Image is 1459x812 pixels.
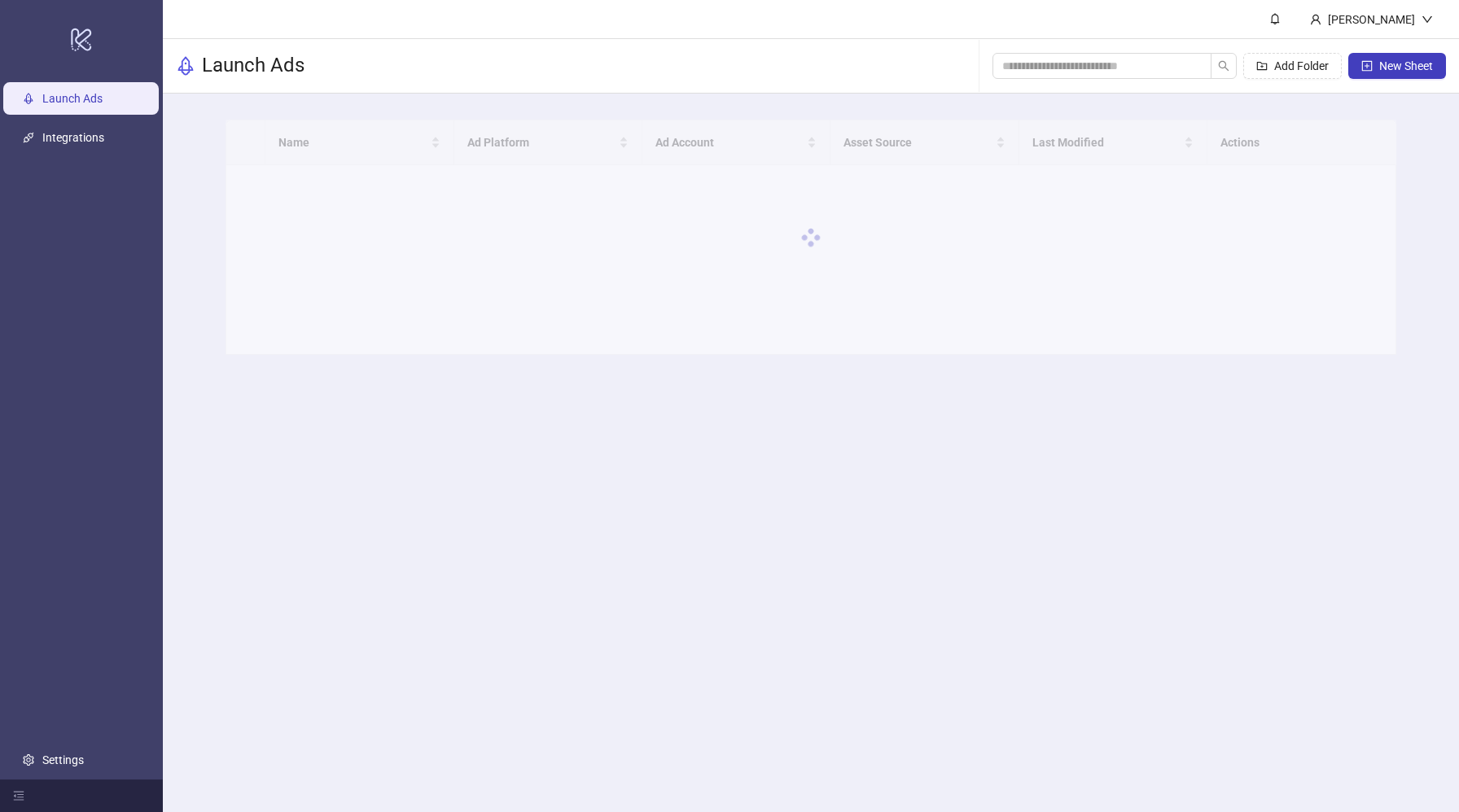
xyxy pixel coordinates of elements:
span: user [1310,14,1321,25]
a: Settings [42,753,84,766]
span: search [1218,60,1229,72]
span: down [1422,14,1433,25]
span: bell [1269,13,1281,24]
a: Launch Ads [42,92,103,105]
a: Integrations [42,131,104,144]
span: folder-add [1256,60,1268,72]
span: plus-square [1361,60,1373,72]
h3: Launch Ads [202,53,305,79]
button: New Sheet [1348,53,1446,79]
span: menu-fold [13,790,24,801]
div: [PERSON_NAME] [1321,11,1422,28]
span: Add Folder [1274,59,1329,72]
span: New Sheet [1379,59,1433,72]
span: rocket [176,56,195,76]
button: Add Folder [1243,53,1342,79]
